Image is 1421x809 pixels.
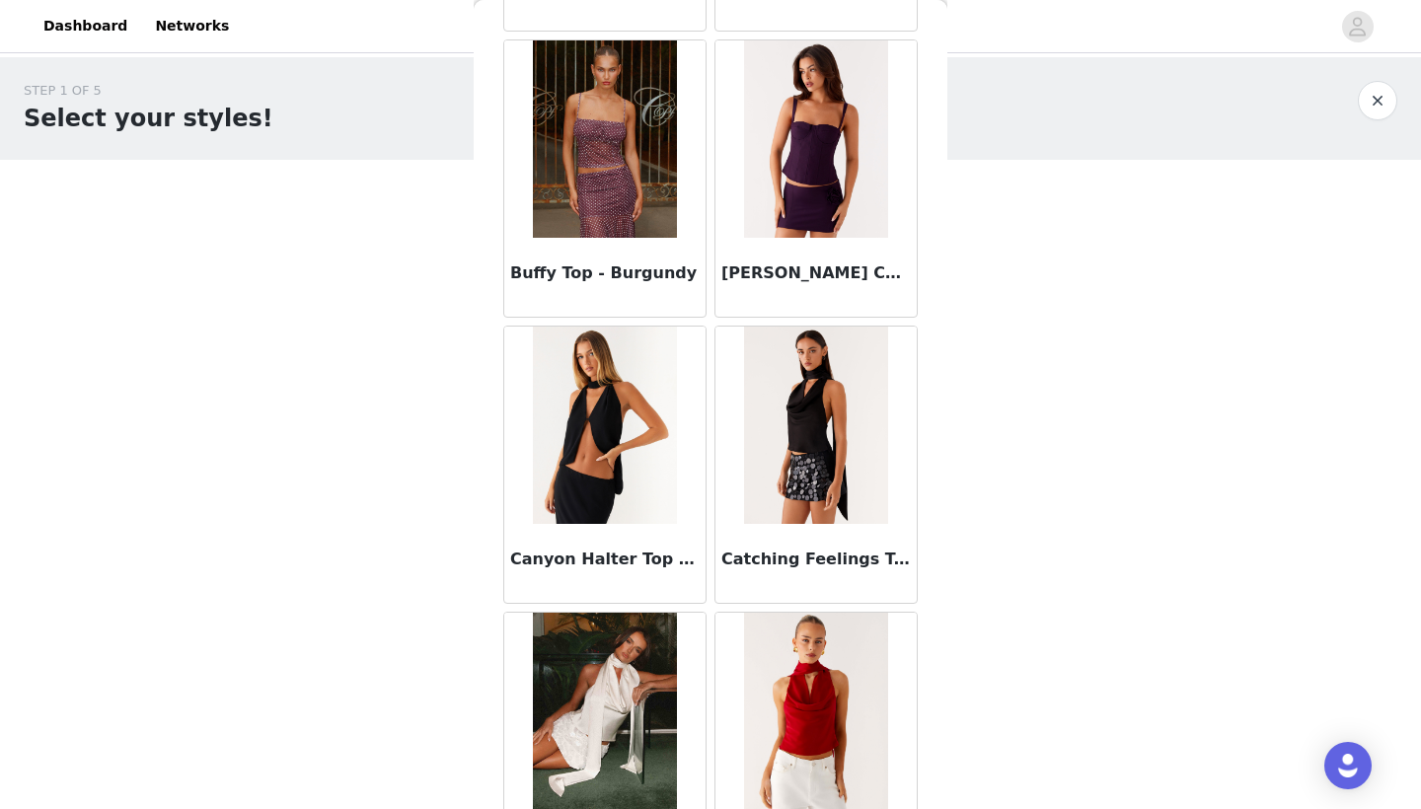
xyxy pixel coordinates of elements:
h3: Buffy Top - Burgundy [510,261,700,285]
h3: [PERSON_NAME] Corset Top - Plum [721,261,911,285]
h3: Catching Feelings Top - Black [721,548,911,571]
div: STEP 1 OF 5 [24,81,273,101]
img: Campbell Corset Top - Plum [744,40,887,238]
img: Canyon Halter Top - Black [533,327,676,524]
img: Buffy Top - Burgundy [533,40,676,238]
h3: Canyon Halter Top - Black [510,548,700,571]
a: Dashboard [32,4,139,48]
a: Networks [143,4,241,48]
div: Open Intercom Messenger [1324,742,1372,789]
div: avatar [1348,11,1367,42]
h1: Select your styles! [24,101,273,136]
img: Catching Feelings Top - Black [744,327,887,524]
